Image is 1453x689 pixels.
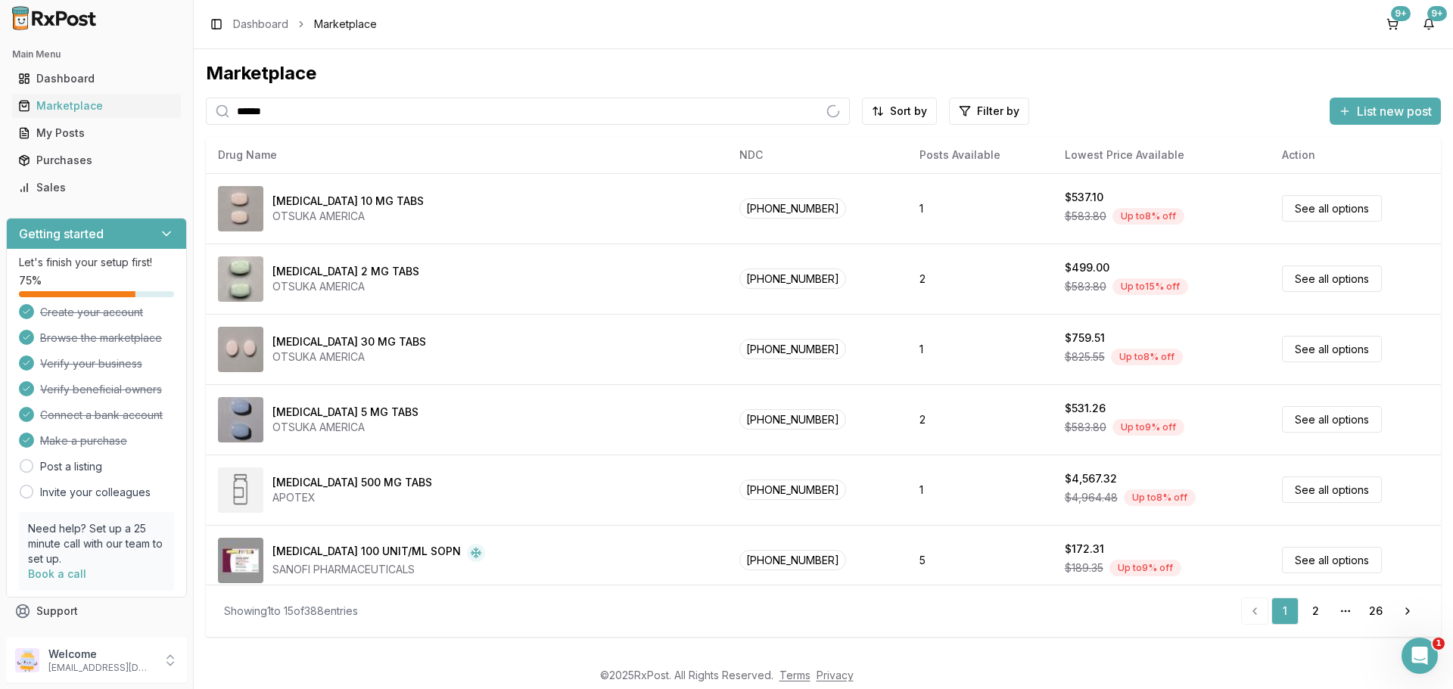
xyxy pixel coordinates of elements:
a: Purchases [12,147,181,174]
img: Admelog SoloStar 100 UNIT/ML SOPN [218,538,263,583]
span: [PHONE_NUMBER] [739,480,846,500]
p: Let's finish your setup first! [19,255,174,270]
a: My Posts [12,119,181,147]
span: [PHONE_NUMBER] [739,268,846,289]
a: See all options [1282,476,1382,503]
h2: Main Menu [12,48,181,61]
a: Book a call [28,567,86,580]
div: [MEDICAL_DATA] 500 MG TABS [272,475,432,490]
div: OTSUKA AMERICA [272,349,426,365]
span: 1 [1433,638,1445,650]
img: Abilify 5 MG TABS [218,397,263,442]
div: Up to 8 % off [1112,208,1184,225]
div: Up to 8 % off [1111,349,1183,365]
a: Dashboard [233,17,288,32]
span: Filter by [977,104,1019,119]
span: Verify your business [40,356,142,371]
div: $172.31 [1065,542,1104,557]
button: Filter by [949,98,1029,125]
div: 9+ [1427,6,1447,21]
a: See all options [1282,406,1382,433]
a: Sales [12,174,181,201]
a: 2 [1302,597,1329,625]
nav: pagination [1241,597,1423,625]
a: See all options [1282,265,1382,292]
a: Post a listing [40,459,102,474]
a: Terms [779,669,811,681]
div: OTSUKA AMERICA [272,279,419,294]
button: Feedback [6,625,187,652]
th: Posts Available [907,137,1052,173]
a: 26 [1362,597,1389,625]
div: SANOFI PHARMACEUTICALS [272,562,485,577]
span: $825.55 [1065,349,1105,365]
div: Purchases [18,153,175,168]
button: Sales [6,175,187,200]
span: [PHONE_NUMBER] [739,409,846,430]
span: Sort by [890,104,927,119]
button: Sort by [862,98,937,125]
span: List new post [1357,102,1432,120]
div: $759.51 [1065,331,1105,346]
th: Drug Name [206,137,727,173]
span: Create your account [40,305,143,320]
button: List new post [1330,98,1441,125]
div: [MEDICAL_DATA] 30 MG TABS [272,334,426,349]
div: 9+ [1391,6,1411,21]
span: [PHONE_NUMBER] [739,339,846,359]
div: [MEDICAL_DATA] 2 MG TABS [272,264,419,279]
img: User avatar [15,648,39,672]
td: 2 [907,244,1052,314]
img: Abilify 10 MG TABS [218,186,263,231]
span: $583.80 [1065,420,1106,435]
a: Go to next page [1392,597,1423,625]
div: Sales [18,180,175,195]
button: My Posts [6,121,187,145]
div: Dashboard [18,71,175,86]
button: 9+ [1380,12,1405,36]
span: Browse the marketplace [40,331,162,346]
button: 9+ [1417,12,1441,36]
h3: Getting started [19,225,104,243]
th: Lowest Price Available [1053,137,1271,173]
a: Privacy [817,669,854,681]
div: $4,567.32 [1065,471,1117,486]
div: APOTEX [272,490,432,505]
img: RxPost Logo [6,6,103,30]
button: Dashboard [6,67,187,91]
div: Marketplace [206,61,1441,85]
a: List new post [1330,105,1441,120]
div: Marketplace [18,98,175,113]
span: $189.35 [1065,560,1103,576]
iframe: Intercom live chat [1402,638,1438,674]
td: 1 [907,314,1052,384]
span: Marketplace [314,17,377,32]
th: NDC [727,137,907,173]
span: Connect a bank account [40,408,163,423]
nav: breadcrumb [233,17,377,32]
a: Marketplace [12,92,181,119]
p: Welcome [48,647,154,662]
span: $583.80 [1065,209,1106,224]
button: Support [6,597,187,625]
button: Purchases [6,148,187,172]
td: 1 [907,173,1052,244]
a: Dashboard [12,65,181,92]
a: See all options [1282,195,1382,222]
div: $531.26 [1065,401,1106,416]
span: Feedback [36,631,88,646]
div: My Posts [18,126,175,141]
div: [MEDICAL_DATA] 10 MG TABS [272,194,424,209]
span: 75 % [19,273,42,288]
div: OTSUKA AMERICA [272,420,418,435]
a: Invite your colleagues [40,485,151,500]
td: 2 [907,384,1052,455]
td: 1 [907,455,1052,525]
img: Abiraterone Acetate 500 MG TABS [218,467,263,513]
span: $583.80 [1065,279,1106,294]
a: See all options [1282,336,1382,362]
img: Abilify 2 MG TABS [218,256,263,302]
div: Up to 9 % off [1112,419,1184,436]
a: See all options [1282,547,1382,573]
